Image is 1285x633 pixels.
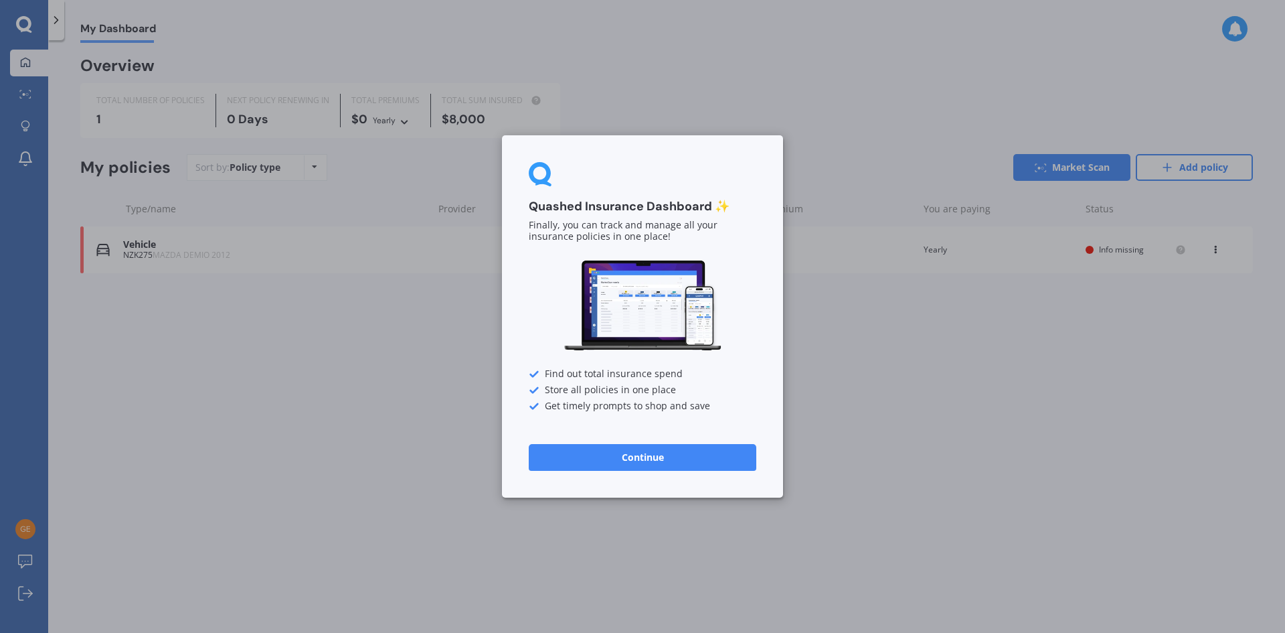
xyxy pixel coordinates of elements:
[562,259,723,353] img: Dashboard
[529,401,756,412] div: Get timely prompts to shop and save
[529,385,756,396] div: Store all policies in one place
[529,369,756,380] div: Find out total insurance spend
[529,199,756,214] h3: Quashed Insurance Dashboard ✨
[529,444,756,471] button: Continue
[529,220,756,243] p: Finally, you can track and manage all your insurance policies in one place!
